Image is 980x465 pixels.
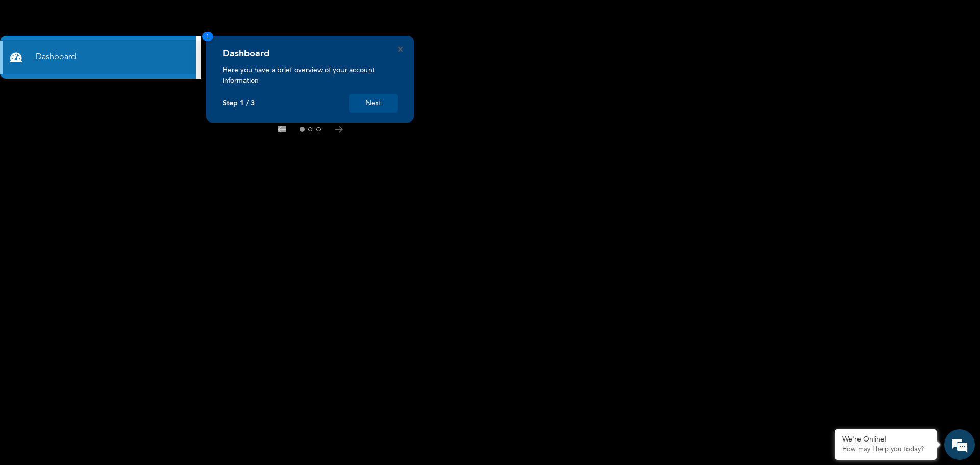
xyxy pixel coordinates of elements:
[398,47,403,52] button: Close
[202,32,213,41] span: 1
[842,446,929,454] p: How may I help you today?
[223,99,255,108] p: Step 1 / 3
[349,94,398,113] button: Next
[842,435,929,444] div: We're Online!
[223,48,269,59] h4: Dashboard
[223,65,398,86] p: Here you have a brief overview of your account information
